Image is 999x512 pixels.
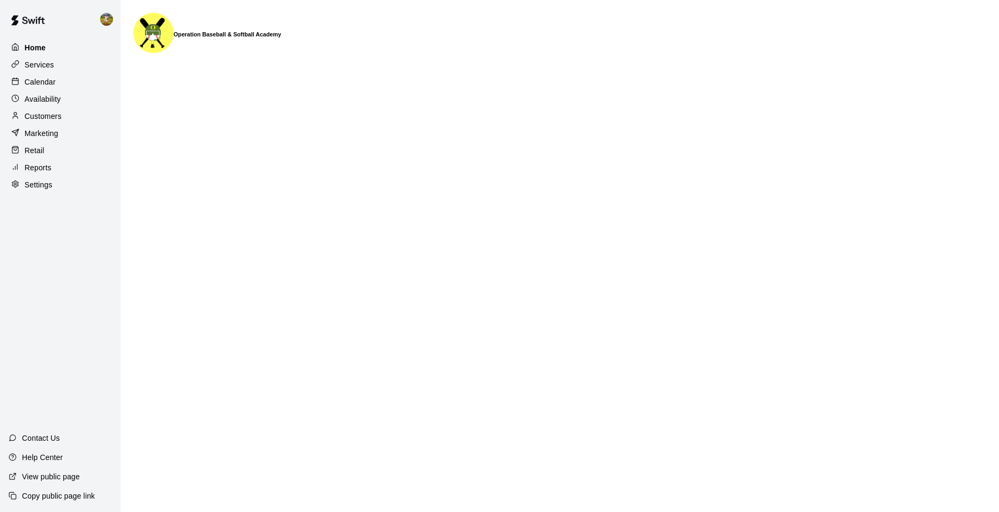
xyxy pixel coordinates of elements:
a: Home [9,40,112,56]
a: Availability [9,91,112,107]
a: Reports [9,160,112,176]
p: View public page [22,471,80,482]
p: Availability [25,94,61,104]
img: Operation Baseball & Softball Academy logo [133,13,174,53]
div: Jhonny Montoya [98,9,121,30]
p: Settings [25,179,52,190]
p: Home [25,42,46,53]
img: Jhonny Montoya [100,13,113,26]
p: Services [25,59,54,70]
p: Marketing [25,128,58,139]
p: Contact Us [22,433,60,443]
a: Retail [9,142,112,159]
p: Copy public page link [22,491,95,501]
a: Calendar [9,74,112,90]
p: Help Center [22,452,63,463]
h6: Operation Baseball & Softball Academy [174,31,281,37]
a: Customers [9,108,112,124]
p: Calendar [25,77,56,87]
a: Services [9,57,112,73]
p: Customers [25,111,62,122]
p: Reports [25,162,51,173]
p: Retail [25,145,44,156]
a: Settings [9,177,112,193]
a: Marketing [9,125,112,141]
